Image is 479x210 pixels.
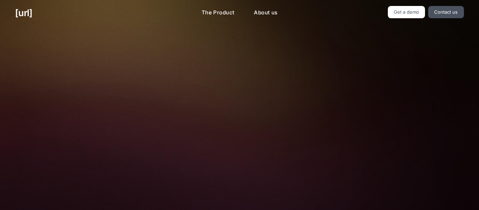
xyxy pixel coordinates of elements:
[248,6,283,20] a: About us
[428,6,464,18] a: Contact us
[196,6,240,20] a: The Product
[125,42,354,70] h2: Turn your cameras into AI agents for better retail performance
[388,6,425,18] a: Get a demo
[15,6,32,20] a: [URL]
